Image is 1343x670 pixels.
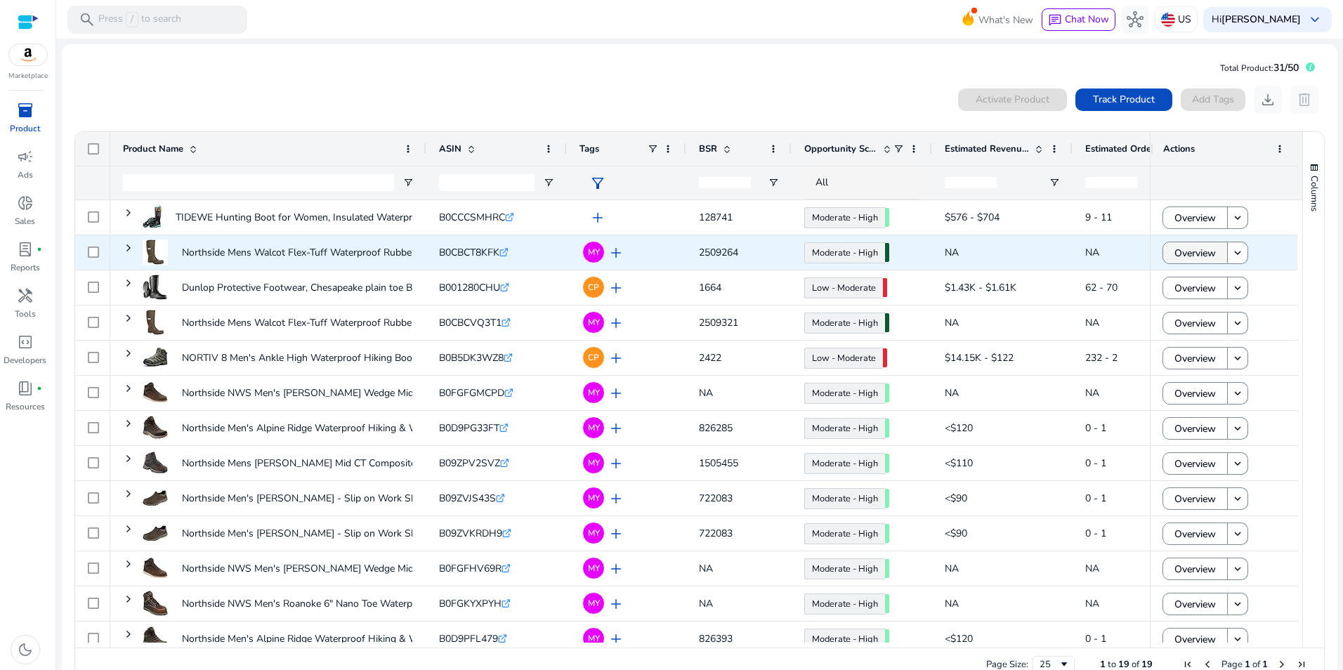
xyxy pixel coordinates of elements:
[1174,309,1216,338] span: Overview
[439,492,496,505] span: B09ZVJS43S
[439,316,502,329] span: B0CBCVQ3T1
[804,348,883,369] a: Low - Moderate
[608,244,624,261] span: add
[182,519,515,548] p: Northside Men's [PERSON_NAME] - Slip on Work Shoes. All-Day Memory...
[176,203,510,232] p: TIDEWE Hunting Boot for Women, Insulated Waterproof Sturdy Women's...
[885,454,889,473] span: 65.09
[1162,417,1228,440] button: Overview
[1085,456,1106,470] span: 0 - 1
[1231,527,1244,540] mat-icon: keyboard_arrow_down
[1161,13,1175,27] img: us.svg
[945,456,973,470] span: <$110
[1178,7,1191,32] p: US
[1162,382,1228,405] button: Overview
[945,351,1014,364] span: $14.15K - $122
[804,558,885,579] a: Moderate - High
[123,174,394,191] input: Product Name Filter Input
[804,593,885,615] a: Moderate - High
[17,380,34,397] span: book_4
[608,350,624,367] span: add
[1049,177,1060,188] button: Open Filter Menu
[1231,457,1244,470] mat-icon: keyboard_arrow_down
[1048,13,1062,27] span: chat
[608,490,624,507] span: add
[588,283,599,291] span: CP
[1231,352,1244,364] mat-icon: keyboard_arrow_down
[1254,86,1282,114] button: download
[143,275,168,300] img: 41hvT0B+kOL._AC_US40_.jpg
[885,629,889,648] span: 61.81
[123,143,183,155] span: Product Name
[1174,379,1216,408] span: Overview
[1162,558,1228,580] button: Overview
[804,453,885,474] a: Moderate - High
[1174,520,1216,549] span: Overview
[439,281,500,294] span: B001280CHU
[945,492,967,505] span: <$90
[804,629,885,650] a: Moderate - High
[699,351,721,364] span: 2422
[1085,632,1106,645] span: 0 - 1
[768,177,779,188] button: Open Filter Menu
[885,524,889,543] span: 65.95
[9,44,47,65] img: amazon.svg
[1162,628,1228,650] button: Overview
[182,554,546,583] p: Northside NWS Men's [PERSON_NAME] Wedge Mid Waterproof Soft Toe leather...
[10,122,40,135] p: Product
[1174,274,1216,303] span: Overview
[1085,316,1099,329] span: NA
[608,631,624,648] span: add
[4,354,46,367] p: Developers
[588,248,600,256] span: MY
[439,143,461,155] span: ASIN
[1231,387,1244,400] mat-icon: keyboard_arrow_down
[1174,555,1216,584] span: Overview
[1174,485,1216,513] span: Overview
[439,527,502,540] span: B09ZVKRDH9
[1085,527,1106,540] span: 0 - 1
[143,485,168,511] img: 31xJ9etzF2L._AC_US40_.jpg
[1231,422,1244,435] mat-icon: keyboard_arrow_down
[15,308,36,320] p: Tools
[1162,312,1228,334] button: Overview
[885,559,889,578] span: 69.31
[588,599,600,607] span: MY
[699,316,738,329] span: 2509321
[1273,61,1299,74] span: 31/50
[588,634,600,643] span: MY
[15,215,35,228] p: Sales
[804,242,885,263] a: Moderate - High
[182,449,549,478] p: Northside Mens [PERSON_NAME] Mid CT Composite Toe Waterproof Work Boots...
[588,318,600,327] span: MY
[945,527,967,540] span: <$90
[182,343,523,372] p: NORTIV 8 Men's Ankle High Waterproof Hiking Boots Outdoor Lightweight...
[885,489,889,508] span: 68.63
[815,176,828,189] span: All
[1162,347,1228,369] button: Overview
[1231,211,1244,224] mat-icon: keyboard_arrow_down
[17,287,34,304] span: handyman
[439,597,502,610] span: B0FGKYXPYH
[1085,421,1106,435] span: 0 - 1
[804,488,885,509] a: Moderate - High
[608,385,624,402] span: add
[579,143,599,155] span: Tags
[143,345,168,370] img: 41Acsfyt2YL._AC_US40_.jpg
[1212,15,1301,25] p: Hi
[11,261,40,274] p: Reports
[699,562,713,575] span: NA
[1308,176,1321,211] span: Columns
[182,624,474,653] p: Northside Men's Alpine Ridge Waterproof Hiking & Work Boots -...
[143,626,168,651] img: 41Ia9eYyo4L._AC_US40_.jpg
[37,247,42,252] span: fiber_manual_record
[945,632,973,645] span: <$120
[608,280,624,296] span: add
[945,211,1000,224] span: $576 - $704
[804,277,883,298] a: Low - Moderate
[439,174,535,191] input: ASIN Filter Input
[37,386,42,391] span: fiber_manual_record
[699,421,733,435] span: 826285
[608,560,624,577] span: add
[1085,281,1118,294] span: 62 - 70
[1174,625,1216,654] span: Overview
